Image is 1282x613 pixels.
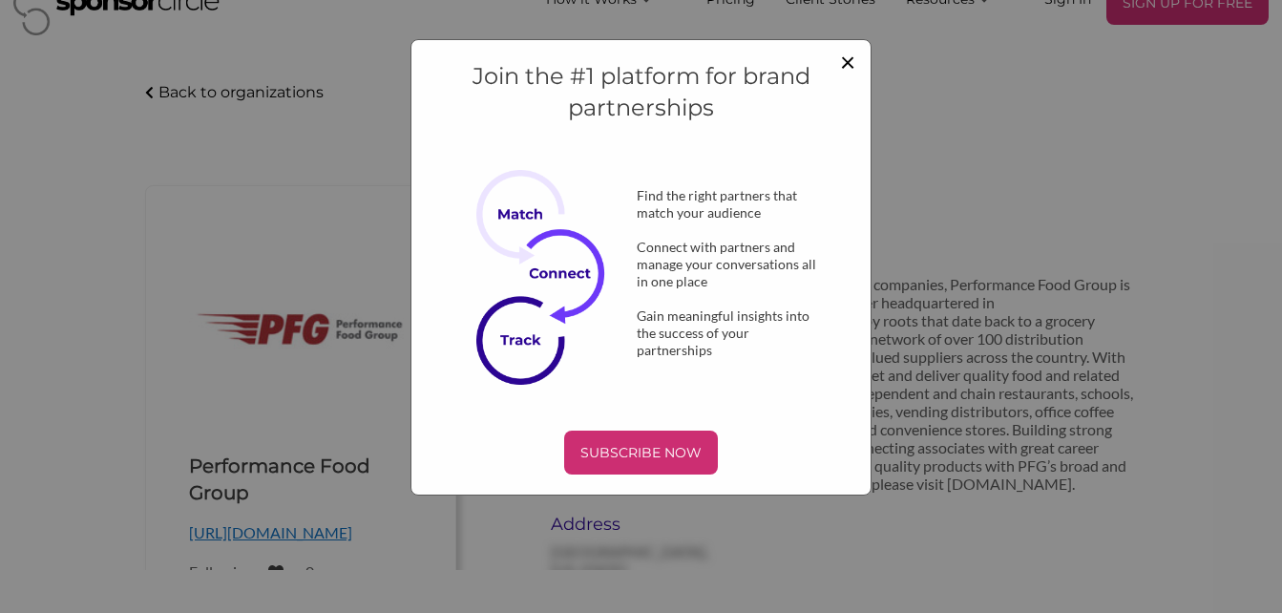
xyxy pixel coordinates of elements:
[840,45,855,77] span: ×
[840,48,855,74] button: Close modal
[431,431,851,475] a: SUBSCRIBE NOW
[606,239,851,290] div: Connect with partners and manage your conversations all in one place
[572,438,710,467] p: SUBSCRIBE NOW
[606,187,851,222] div: Find the right partners that match your audience
[606,307,851,359] div: Gain meaningful insights into the success of your partnerships
[476,170,622,385] img: Subscribe Now Image
[431,60,851,124] h4: Join the #1 platform for brand partnerships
